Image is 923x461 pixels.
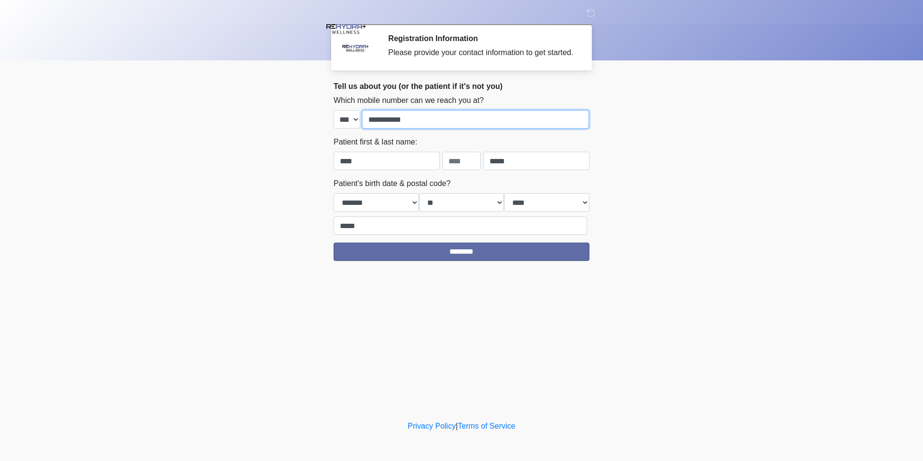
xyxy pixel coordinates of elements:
label: Which mobile number can we reach you at? [334,95,484,106]
img: REHYDRA+ Wellness Logo [324,7,368,51]
a: | [456,422,458,430]
a: Terms of Service [458,422,515,430]
label: Patient first & last name: [334,136,417,148]
label: Patient's birth date & postal code? [334,178,450,189]
a: Privacy Policy [408,422,456,430]
h2: Tell us about you (or the patient if it's not you) [334,82,589,91]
